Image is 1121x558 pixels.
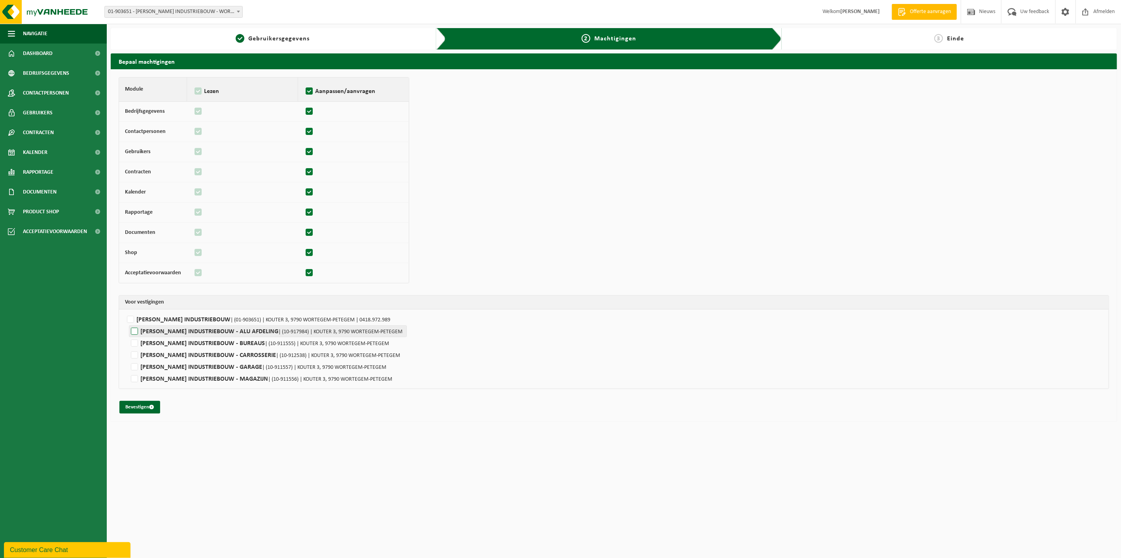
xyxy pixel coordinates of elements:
[304,85,403,97] label: Aanpassen/aanvragen
[248,36,310,42] span: Gebruikersgegevens
[125,250,137,256] strong: Shop
[125,108,165,114] strong: Bedrijfsgegevens
[23,103,53,123] span: Gebruikers
[125,169,151,175] strong: Contracten
[125,149,151,155] strong: Gebruikers
[129,337,407,349] label: [PERSON_NAME] INDUSTRIEBOUW - BUREAUS
[265,341,389,347] span: | (10-911555) | KOUTER 3, 9790 WORTEGEM-PETEGEM
[125,270,181,276] strong: Acceptatievoorwaarden
[125,230,155,235] strong: Documenten
[4,541,132,558] iframe: chat widget
[23,83,69,103] span: Contactpersonen
[125,313,1103,325] label: [PERSON_NAME] INDUSTRIEBOUW
[23,142,47,162] span: Kalender
[111,53,1117,69] h2: Bepaal machtigingen
[594,36,636,42] span: Machtigingen
[262,364,386,370] span: | (10-911557) | KOUTER 3, 9790 WORTEGEM-PETEGEM
[105,6,242,17] span: 01-903651 - WILLY NAESSENS INDUSTRIEBOUW - WORTEGEM-PETEGEM
[231,317,390,323] span: | (01-903651) | KOUTER 3, 9790 WORTEGEM-PETEGEM | 0418.972.989
[23,162,53,182] span: Rapportage
[278,329,403,335] span: | (10-917984) | KOUTER 3, 9790 WORTEGEM-PETEGEM
[908,8,953,16] span: Offerte aanvragen
[129,349,407,361] label: [PERSON_NAME] INDUSTRIEBOUW - CARROSSERIE
[23,182,57,202] span: Documenten
[268,376,392,382] span: | (10-911556) | KOUTER 3, 9790 WORTEGEM-PETEGEM
[934,34,943,43] span: 3
[193,85,292,97] label: Lezen
[23,63,69,83] span: Bedrijfsgegevens
[23,24,47,44] span: Navigatie
[23,222,87,241] span: Acceptatievoorwaarden
[129,361,407,373] label: [PERSON_NAME] INDUSTRIEBOUW - GARAGE
[119,401,160,414] button: Bevestigen
[115,34,430,44] a: 1Gebruikersgegevens
[119,296,1109,309] th: Voor vestigingen
[276,353,400,359] span: | (10-912538) | KOUTER 3, 9790 WORTEGEM-PETEGEM
[23,123,54,142] span: Contracten
[104,6,243,18] span: 01-903651 - WILLY NAESSENS INDUSTRIEBOUW - WORTEGEM-PETEGEM
[129,325,407,337] label: [PERSON_NAME] INDUSTRIEBOUW - ALU AFDELING
[129,373,407,385] label: [PERSON_NAME] INDUSTRIEBOUW - MAGAZIJN
[23,202,59,222] span: Product Shop
[582,34,590,43] span: 2
[236,34,244,43] span: 1
[125,189,146,195] strong: Kalender
[125,209,153,215] strong: Rapportage
[119,78,187,102] th: Module
[125,129,166,135] strong: Contactpersonen
[23,44,53,63] span: Dashboard
[892,4,957,20] a: Offerte aanvragen
[947,36,964,42] span: Einde
[840,9,880,15] strong: [PERSON_NAME]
